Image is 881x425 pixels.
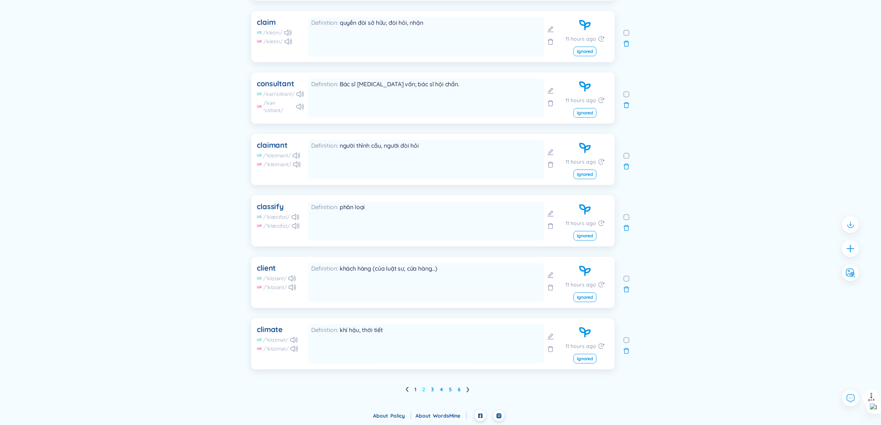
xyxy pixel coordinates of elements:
span: khí hậu, thời tiết [340,326,383,334]
div: /ˈklaɪmət/ [263,336,289,344]
span: Bác sĩ [MEDICAL_DATA] vấn; bác sĩ hội chẩn. [340,80,459,88]
div: /kleɪm/ [264,38,283,45]
button: Ignored [574,170,596,179]
div: /kənˈsʌltənt/ [264,99,295,114]
div: UK [257,285,262,290]
div: claim [257,17,276,27]
div: /ˈklaɪmət/ [264,345,289,352]
a: 5 [449,384,452,395]
span: Definition [311,203,340,211]
div: US [257,337,262,342]
div: /ˈklæsɪfaɪ/ [264,222,290,230]
div: UK [257,104,262,109]
li: 6 [458,384,461,395]
div: /ˈklaɪənt/ [264,284,287,291]
a: 3 [431,384,434,395]
div: client [257,263,276,273]
div: /ˈkleɪmənt/ [264,161,292,168]
span: phân loại [340,203,365,211]
span: 11 hours ago [565,219,596,227]
span: khách hàng (của luật sư, cửa hàng…) [340,265,437,272]
div: About [416,412,467,420]
div: claimant [257,140,287,150]
div: /kleɪm/ [263,29,283,36]
span: 11 hours ago [565,96,596,104]
a: Policy [390,412,411,419]
div: climate [257,324,283,335]
div: /kənˈsʌltənt/ [263,90,295,98]
button: Ignored [574,354,596,364]
span: Definition [311,142,340,149]
span: Definition [311,265,340,272]
div: US [257,153,262,158]
button: Ignored [574,231,596,241]
a: 1 [414,384,416,395]
li: 2 [422,384,425,395]
div: /ˈklæsɪfaɪ/ [263,213,290,221]
li: Previous Page [406,384,408,395]
span: 11 hours ago [565,281,596,289]
a: 4 [440,384,443,395]
li: 1 [414,384,416,395]
div: US [257,276,262,281]
li: 4 [440,384,443,395]
li: 5 [449,384,452,395]
a: 2 [422,384,425,395]
div: /ˈklaɪənt/ [263,275,287,282]
a: 6 [458,384,461,395]
button: Ignored [574,108,596,118]
span: 11 hours ago [565,342,596,350]
div: UK [257,223,262,228]
span: Definition [311,80,340,88]
img: to top [865,392,877,404]
button: Ignored [574,47,596,56]
a: WordsMine [433,412,467,419]
li: Next Page [467,384,470,395]
span: Definition [311,19,340,26]
div: UK [257,39,262,44]
span: Definition [311,326,340,334]
div: UK [257,162,262,167]
div: About [373,412,411,420]
div: consultant [257,78,294,89]
div: UK [257,346,262,351]
div: US [257,30,262,35]
span: 11 hours ago [565,35,596,43]
div: US [257,91,262,97]
div: US [257,214,262,220]
div: /ˈkleɪmənt/ [263,152,291,159]
span: plus [846,244,855,253]
button: Ignored [574,292,596,302]
span: quyền đòi sở hữu; đòi hỏi, nhận [340,19,423,26]
span: 11 hours ago [565,158,596,166]
span: người thỉnh cầu, người đòi hỏi [340,142,419,149]
div: classify [257,201,284,212]
li: 3 [431,384,434,395]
